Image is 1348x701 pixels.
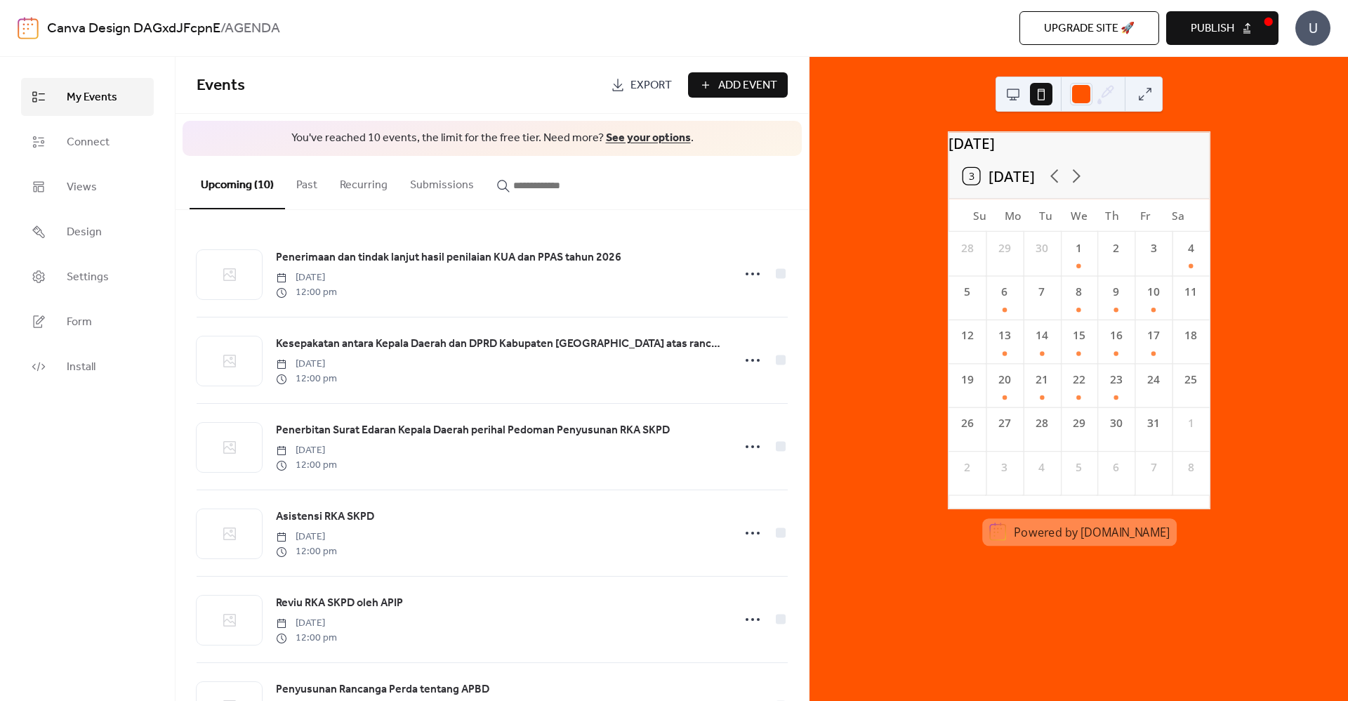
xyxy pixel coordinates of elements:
a: Penyusunan Rancanga Perda tentang APBD [276,681,489,699]
div: Fr [1128,199,1161,232]
button: Recurring [329,156,399,208]
div: 9 [1108,284,1124,300]
span: Install [67,359,95,376]
div: 6 [996,284,1012,300]
div: Su [963,199,996,232]
div: Powered by [1014,524,1170,539]
a: Design [21,213,154,251]
span: Form [67,314,92,331]
div: 7 [1033,284,1050,300]
div: 6 [1108,459,1124,476]
div: 24 [1145,372,1161,388]
a: Settings [21,258,154,296]
div: 4 [1033,459,1050,476]
div: 20 [996,372,1012,388]
span: 12:00 pm [276,285,337,300]
span: [DATE] [276,443,337,458]
div: 2 [1108,240,1124,256]
div: 30 [1108,415,1124,431]
div: 29 [996,240,1012,256]
a: Penerbitan Surat Edaran Kepala Daerah perihal Pedoman Penyusunan RKA SKPD [276,421,670,440]
div: 10 [1145,284,1161,300]
div: 1 [1071,240,1087,256]
span: Export [630,77,672,94]
span: Reviu RKA SKPD oleh APIP [276,595,403,612]
div: 30 [1033,240,1050,256]
div: 31 [1145,415,1161,431]
div: 16 [1108,328,1124,344]
a: Penerimaan dan tindak lanjut hasil penilaian KUA dan PPAS tahun 2026 [276,249,621,267]
a: Form [21,303,154,341]
button: Upgrade site 🚀 [1019,11,1159,45]
img: logo [18,17,39,39]
div: 15 [1071,328,1087,344]
div: 26 [958,415,974,431]
div: Mo [996,199,1029,232]
div: 5 [958,284,974,300]
span: Kesepakatan antara Kepala Daerah dan DPRD Kabupaten [GEOGRAPHIC_DATA] atas rancangan KUA dan PPAS... [276,336,725,353]
div: Th [1095,199,1128,232]
a: See your options [606,127,691,149]
a: [DOMAIN_NAME] [1080,524,1169,539]
div: 3 [1145,240,1161,256]
span: Penyusunan Rancanga Perda tentang APBD [276,681,489,698]
div: 5 [1071,459,1087,476]
span: [DATE] [276,616,337,631]
span: Publish [1191,20,1234,37]
span: 12:00 pm [276,544,337,559]
span: 12:00 pm [276,372,337,386]
div: U [1295,11,1330,46]
a: Asistensi RKA SKPD [276,508,374,526]
div: 8 [1182,459,1198,476]
span: 12:00 pm [276,631,337,646]
button: Submissions [399,156,485,208]
b: / [220,15,225,42]
span: [DATE] [276,357,337,372]
div: 19 [958,372,974,388]
span: You've reached 10 events, the limit for the free tier. Need more? . [197,131,788,146]
div: 28 [1033,415,1050,431]
a: Reviu RKA SKPD oleh APIP [276,594,403,612]
div: 14 [1033,328,1050,344]
div: 27 [996,415,1012,431]
button: Publish [1166,11,1278,45]
div: 11 [1182,284,1198,300]
div: Sa [1161,199,1194,232]
b: AGENDA [225,15,280,42]
span: My Events [67,89,117,106]
a: Install [21,348,154,386]
div: 22 [1071,372,1087,388]
a: Export [600,72,682,98]
button: Upcoming (10) [190,156,285,209]
span: [DATE] [276,530,337,544]
div: 21 [1033,372,1050,388]
span: Connect [67,134,110,151]
span: Asistensi RKA SKPD [276,509,374,525]
div: 25 [1182,372,1198,388]
span: Design [67,224,102,241]
div: 1 [1182,415,1198,431]
div: 2 [958,459,974,476]
div: 3 [996,459,1012,476]
div: Tu [1029,199,1062,232]
button: 3[DATE] [956,164,1040,189]
div: 13 [996,328,1012,344]
div: 12 [958,328,974,344]
span: [DATE] [276,270,337,285]
div: 23 [1108,372,1124,388]
div: 28 [958,240,974,256]
span: Events [197,70,245,101]
a: Canva Design DAGxdJFcpnE [47,15,220,42]
a: Views [21,168,154,206]
div: 17 [1145,328,1161,344]
div: 4 [1182,240,1198,256]
span: Settings [67,269,109,286]
button: Past [285,156,329,208]
div: We [1062,199,1095,232]
span: Penerbitan Surat Edaran Kepala Daerah perihal Pedoman Penyusunan RKA SKPD [276,422,670,439]
div: 8 [1071,284,1087,300]
a: My Events [21,78,154,116]
a: Kesepakatan antara Kepala Daerah dan DPRD Kabupaten [GEOGRAPHIC_DATA] atas rancangan KUA dan PPAS... [276,335,725,353]
span: Views [67,179,97,196]
span: Penerimaan dan tindak lanjut hasil penilaian KUA dan PPAS tahun 2026 [276,249,621,266]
